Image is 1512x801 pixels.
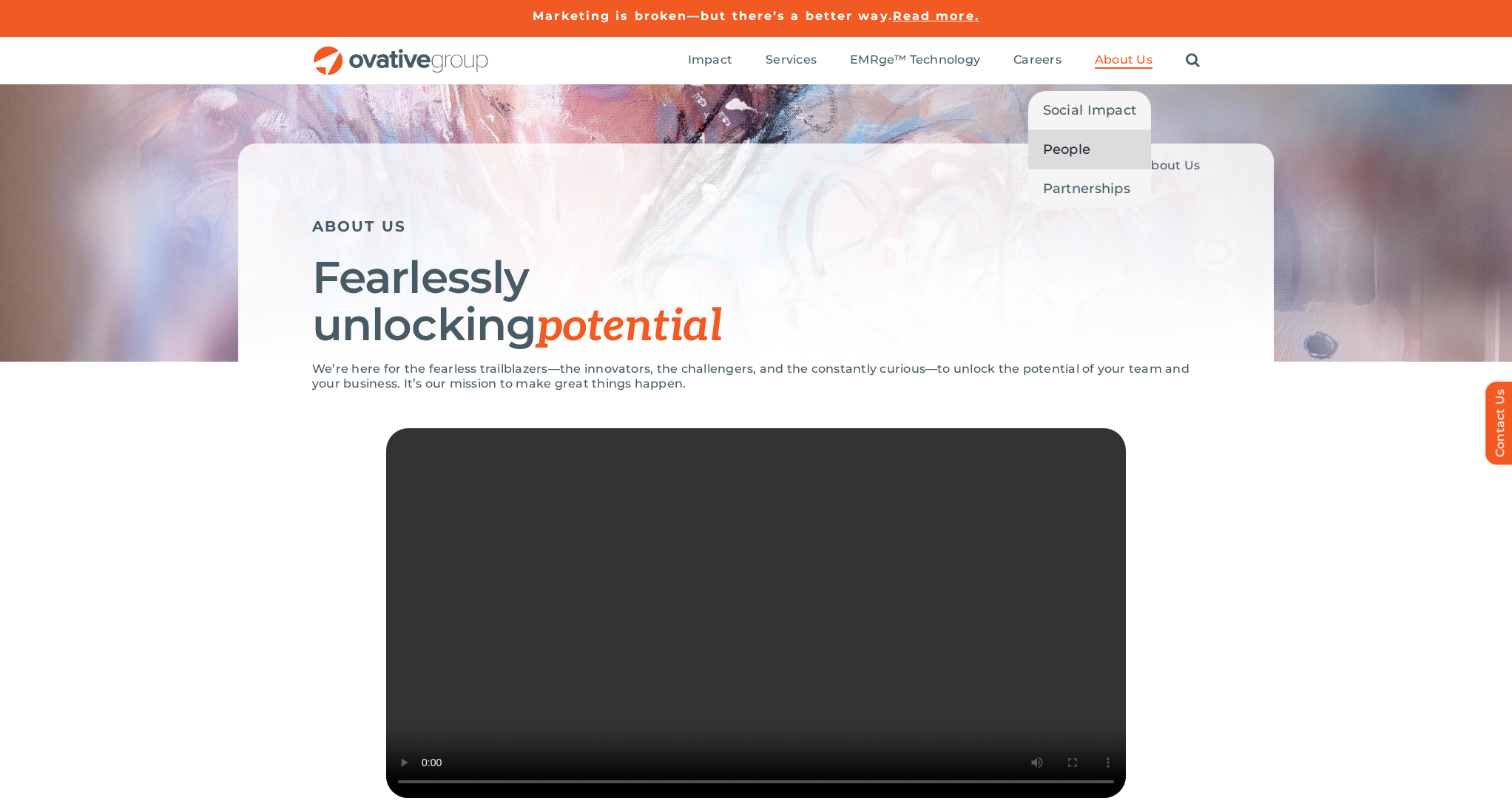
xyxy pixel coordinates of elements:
[536,300,722,354] span: potential
[1013,53,1062,69] a: Careers
[386,428,1126,798] video: Sorry, your browser doesn't support embedded videos.
[312,362,1200,391] p: We’re here for the fearless trailblazers—the innovators, the challengers, and the constantly curi...
[1186,53,1200,69] a: Search
[688,53,732,67] span: Impact
[1013,53,1062,67] span: Careers
[1028,169,1152,208] a: Partnerships
[893,9,979,23] a: Read more.
[1043,139,1091,160] span: People
[1043,178,1130,199] span: Partnerships
[850,53,980,69] a: EMRge™ Technology
[688,37,1200,84] nav: Menu
[766,53,817,69] a: Services
[766,53,817,67] span: Services
[688,53,732,69] a: Impact
[1043,100,1137,121] span: Social Impact
[1095,53,1152,69] a: About Us
[1028,130,1152,169] a: People
[533,9,893,23] a: Marketing is broken—but there’s a better way.
[1028,91,1152,129] a: Social Impact
[312,254,1200,351] h1: Fearlessly unlocking
[312,217,1200,235] h5: ABOUT US
[850,53,980,67] span: EMRge™ Technology
[312,44,490,58] a: OG_Full_horizontal_RGB
[1095,53,1152,67] span: About Us
[1142,158,1200,172] span: About Us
